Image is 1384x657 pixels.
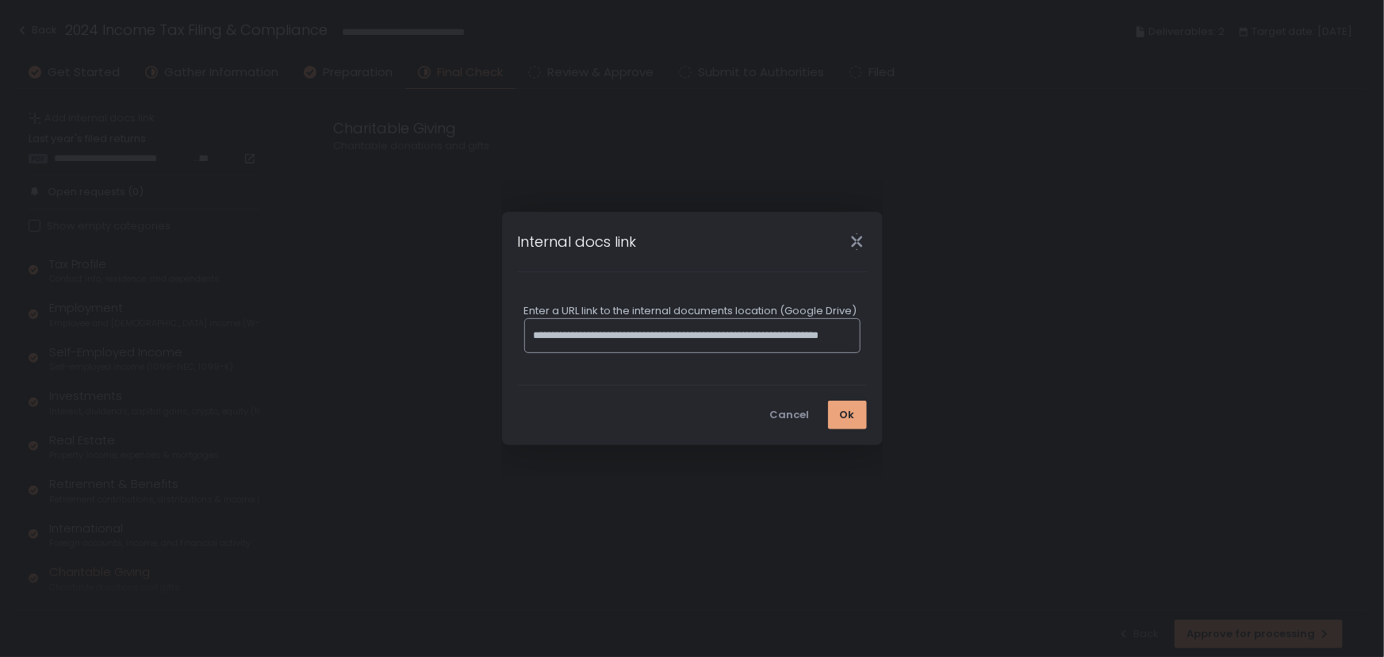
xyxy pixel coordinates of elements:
[524,304,861,318] div: Enter a URL link to the internal documents location (Google Drive)
[828,401,867,429] button: Ok
[832,232,883,251] div: Close
[518,231,637,252] h1: Internal docs link
[770,408,810,422] div: Cancel
[840,408,855,422] div: Ok
[758,401,822,429] button: Cancel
